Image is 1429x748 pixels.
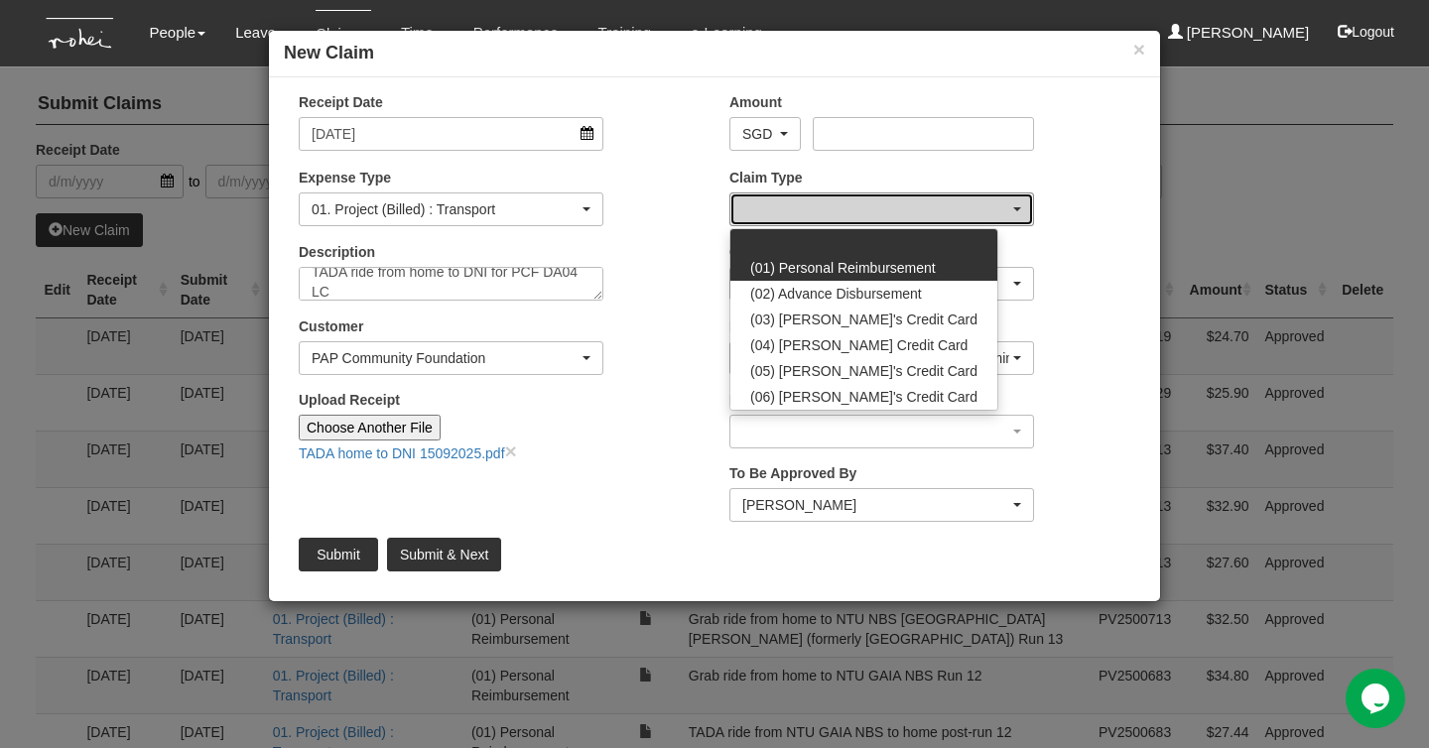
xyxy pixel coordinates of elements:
a: close [505,439,517,462]
b: New Claim [284,43,374,62]
a: TADA home to DNI 15092025.pdf [299,445,505,461]
div: 01. Project (Billed) : Transport [312,199,579,219]
input: Submit & Next [387,538,501,571]
label: Claim Type [729,168,803,187]
span: (06) [PERSON_NAME]'s Credit Card [750,387,977,407]
button: Denise Tan [729,488,1034,522]
span: (01) Personal Reimbursement [750,258,936,278]
label: Receipt Date [299,92,383,112]
span: (03) [PERSON_NAME]'s Credit Card [750,310,977,329]
label: Expense Type [299,168,391,187]
button: × [1133,39,1145,60]
label: Description [299,242,375,262]
input: Choose Another File [299,415,441,440]
div: SGD [742,124,776,144]
span: (04) [PERSON_NAME] Credit Card [750,335,968,355]
button: 01. Project (Billed) : Transport [299,192,603,226]
button: SGD [729,117,801,151]
button: PAP Community Foundation [299,341,603,375]
div: PAP Community Foundation [312,348,579,368]
label: Upload Receipt [299,390,400,410]
span: (02) Advance Disbursement [750,284,922,304]
div: [PERSON_NAME] [742,495,1009,515]
iframe: chat widget [1346,669,1409,728]
label: Customer [299,316,363,336]
span: (05) [PERSON_NAME]'s Credit Card [750,361,977,381]
label: To Be Approved By [729,463,856,483]
input: Submit [299,538,378,571]
input: d/m/yyyy [299,117,603,151]
label: Amount [729,92,782,112]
